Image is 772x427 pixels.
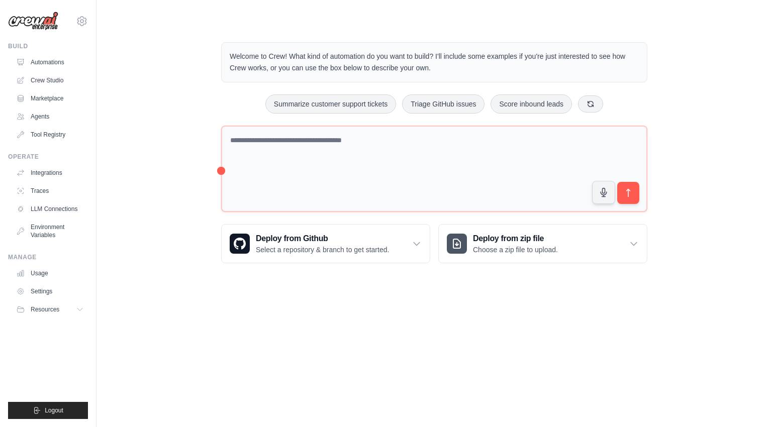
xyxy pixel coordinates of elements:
[12,265,88,281] a: Usage
[12,301,88,317] button: Resources
[491,94,572,114] button: Score inbound leads
[473,233,558,245] h3: Deploy from zip file
[473,245,558,255] p: Choose a zip file to upload.
[8,42,88,50] div: Build
[12,90,88,106] a: Marketplace
[31,305,59,313] span: Resources
[12,183,88,199] a: Traces
[45,406,63,414] span: Logout
[12,201,88,217] a: LLM Connections
[8,253,88,261] div: Manage
[12,109,88,125] a: Agents
[8,402,88,419] button: Logout
[12,219,88,243] a: Environment Variables
[256,245,389,255] p: Select a repository & branch to get started.
[256,233,389,245] h3: Deploy from Github
[12,127,88,143] a: Tool Registry
[12,54,88,70] a: Automations
[8,12,58,31] img: Logo
[8,153,88,161] div: Operate
[12,165,88,181] a: Integrations
[402,94,485,114] button: Triage GitHub issues
[12,72,88,88] a: Crew Studio
[12,283,88,299] a: Settings
[230,51,639,74] p: Welcome to Crew! What kind of automation do you want to build? I'll include some examples if you'...
[265,94,396,114] button: Summarize customer support tickets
